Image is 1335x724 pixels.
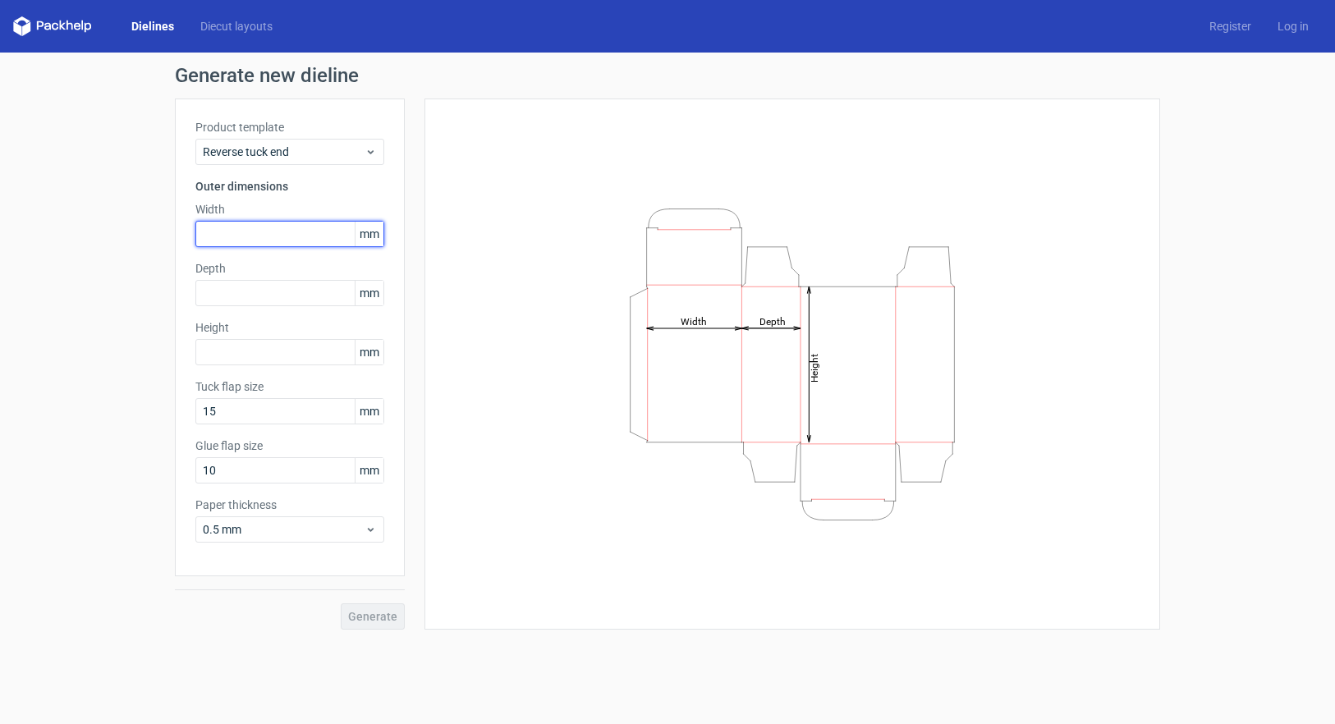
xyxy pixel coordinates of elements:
span: mm [355,281,383,305]
span: mm [355,222,383,246]
a: Diecut layouts [187,18,286,34]
tspan: Depth [759,315,786,327]
a: Log in [1264,18,1322,34]
label: Tuck flap size [195,378,384,395]
span: mm [355,458,383,483]
label: Depth [195,260,384,277]
label: Glue flap size [195,438,384,454]
h1: Generate new dieline [175,66,1160,85]
a: Register [1196,18,1264,34]
span: 0.5 mm [203,521,365,538]
a: Dielines [118,18,187,34]
label: Height [195,319,384,336]
label: Width [195,201,384,218]
span: mm [355,399,383,424]
tspan: Width [681,315,707,327]
label: Paper thickness [195,497,384,513]
label: Product template [195,119,384,135]
tspan: Height [809,353,820,382]
span: Reverse tuck end [203,144,365,160]
h3: Outer dimensions [195,178,384,195]
span: mm [355,340,383,364]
